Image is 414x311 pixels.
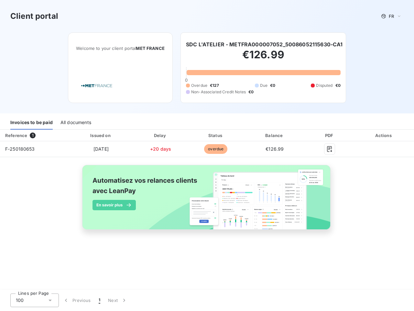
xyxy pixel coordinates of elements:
[307,132,353,139] div: PDF
[16,297,24,304] span: 100
[316,83,332,88] span: Disputed
[76,76,117,95] img: Company logo
[150,146,171,152] span: +20 days
[266,146,284,152] span: €126.99
[204,144,227,154] span: overdue
[210,83,219,88] span: €127
[59,294,95,307] button: Previous
[185,77,188,83] span: 0
[76,46,165,51] span: Welcome to your client portal
[93,146,109,152] span: [DATE]
[135,132,186,139] div: Delay
[248,89,254,95] span: €0
[99,297,100,304] span: 1
[70,132,132,139] div: Issued on
[60,116,91,130] div: All documents
[5,146,35,152] span: F-250180653
[10,116,53,130] div: Invoices to be paid
[189,132,243,139] div: Status
[95,294,104,307] button: 1
[104,294,131,307] button: Next
[389,14,394,19] span: FR
[355,132,413,139] div: Actions
[335,83,341,88] span: €0
[10,10,58,22] h3: Client portal
[260,83,267,88] span: Due
[191,89,246,95] span: Non-Associated Credit Notes
[186,48,341,68] h2: €126.99
[186,40,343,48] h6: SDC L'ATELIER - METFRA000007052_50086052115630-CA1
[5,133,27,138] div: Reference
[191,83,207,88] span: Overdue
[76,161,338,241] img: banner
[136,46,165,51] span: MET FRANCE
[270,83,275,88] span: €0
[30,132,36,138] span: 1
[245,132,304,139] div: Balance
